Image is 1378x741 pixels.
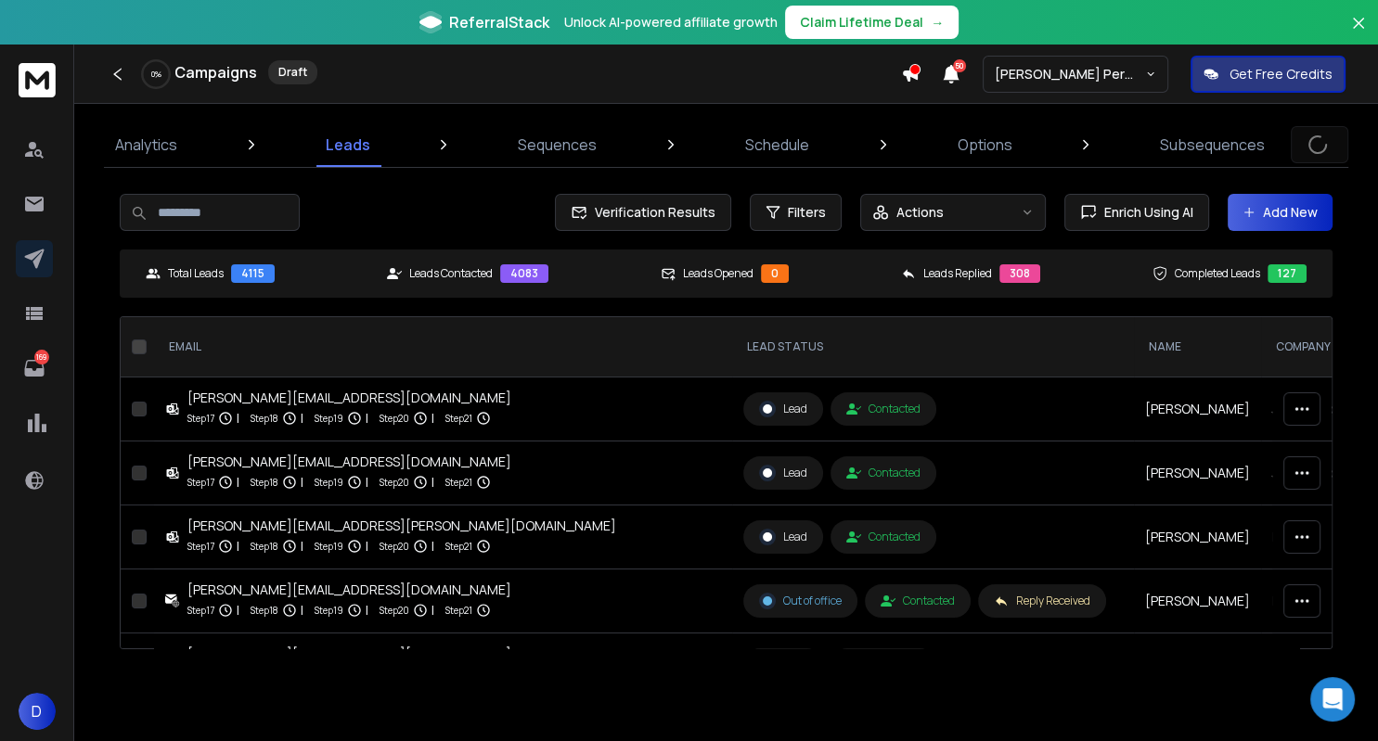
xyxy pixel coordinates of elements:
[995,65,1145,83] p: [PERSON_NAME] Personal WorkSpace
[251,473,278,492] p: Step 18
[1346,11,1371,56] button: Close banner
[734,122,820,167] a: Schedule
[1134,317,1261,377] th: NAME
[896,203,944,222] p: Actions
[564,13,778,32] p: Unlock AI-powered affiliate growth
[1268,264,1307,283] div: 127
[431,537,434,556] p: |
[1134,505,1261,569] td: [PERSON_NAME]
[251,409,278,428] p: Step 18
[846,466,921,480] div: Contacted
[846,530,921,544] div: Contacted
[1134,441,1261,505] td: [PERSON_NAME]
[449,11,549,33] span: ReferralStack
[315,409,343,428] p: Step 19
[445,601,472,620] p: Step 21
[380,537,409,556] p: Step 20
[1097,203,1193,222] span: Enrich Using AI
[409,266,493,281] p: Leads Contacted
[104,122,188,167] a: Analytics
[555,194,731,231] button: Verification Results
[187,473,214,492] p: Step 17
[315,537,343,556] p: Step 19
[1160,134,1265,156] p: Subsequences
[187,601,214,620] p: Step 17
[237,601,239,620] p: |
[1228,194,1333,231] button: Add New
[788,203,826,222] span: Filters
[34,350,49,364] p: 169
[301,537,303,556] p: |
[1064,194,1209,231] button: Enrich Using AI
[931,13,944,32] span: →
[1175,266,1260,281] p: Completed Leads
[923,266,992,281] p: Leads Replied
[187,453,511,471] div: [PERSON_NAME][EMAIL_ADDRESS][DOMAIN_NAME]
[154,317,732,377] th: EMAIL
[187,645,511,663] div: [PERSON_NAME][EMAIL_ADDRESS][DOMAIN_NAME]
[518,134,597,156] p: Sequences
[174,61,257,83] h1: Campaigns
[953,59,966,72] span: 50
[994,594,1090,608] div: Reply Received
[251,601,278,620] p: Step 18
[759,465,807,481] div: Lead
[507,122,608,167] a: Sequences
[759,529,807,545] div: Lead
[115,134,177,156] p: Analytics
[187,581,511,599] div: [PERSON_NAME][EMAIL_ADDRESS][DOMAIN_NAME]
[500,264,548,283] div: 4083
[881,594,955,608] div: Contacted
[750,194,842,231] button: Filters
[151,69,161,80] p: 0 %
[315,473,343,492] p: Step 19
[366,409,368,428] p: |
[431,409,434,428] p: |
[301,409,303,428] p: |
[999,264,1040,283] div: 308
[366,473,368,492] p: |
[315,122,381,167] a: Leads
[759,401,807,417] div: Lead
[1134,377,1261,441] td: [PERSON_NAME]
[1230,65,1333,83] p: Get Free Credits
[431,473,434,492] p: |
[187,517,616,535] div: [PERSON_NAME][EMAIL_ADDRESS][PERSON_NAME][DOMAIN_NAME]
[237,473,239,492] p: |
[366,601,368,620] p: |
[946,122,1023,167] a: Options
[268,60,317,84] div: Draft
[1191,56,1346,93] button: Get Free Credits
[315,601,343,620] p: Step 19
[1134,569,1261,633] td: [PERSON_NAME]
[251,537,278,556] p: Step 18
[1134,633,1261,697] td: [PERSON_NAME]
[761,264,789,283] div: 0
[732,317,1134,377] th: LEAD STATUS
[745,134,809,156] p: Schedule
[301,473,303,492] p: |
[957,134,1011,156] p: Options
[380,473,409,492] p: Step 20
[445,537,472,556] p: Step 21
[683,266,753,281] p: Leads Opened
[846,402,921,416] div: Contacted
[187,389,511,407] div: [PERSON_NAME][EMAIL_ADDRESS][DOMAIN_NAME]
[16,350,53,387] a: 169
[19,693,56,730] button: D
[301,601,303,620] p: |
[168,266,224,281] p: Total Leads
[326,134,370,156] p: Leads
[237,537,239,556] p: |
[785,6,959,39] button: Claim Lifetime Deal→
[187,537,214,556] p: Step 17
[380,409,409,428] p: Step 20
[431,601,434,620] p: |
[366,537,368,556] p: |
[445,473,472,492] p: Step 21
[231,264,275,283] div: 4115
[187,409,214,428] p: Step 17
[1149,122,1276,167] a: Subsequences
